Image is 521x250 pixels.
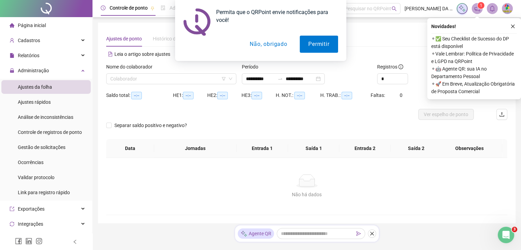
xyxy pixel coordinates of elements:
span: Faltas: [371,92,386,98]
label: Nome do colaborador [106,63,157,71]
span: Análise de inconsistências [18,114,73,120]
button: Não, obrigado [241,36,296,53]
div: Não há dados [114,191,499,198]
th: Jornadas [154,139,237,158]
img: sparkle-icon.fc2bf0ac1784a2077858766a79e2daf3.svg [240,230,247,237]
button: Ver espelho de ponto [418,109,474,120]
span: Ajustes rápidos [18,99,51,105]
span: upload [499,112,505,117]
span: Exportações [18,206,45,212]
label: Período [242,63,263,71]
span: Separar saldo positivo e negativo? [112,122,190,129]
span: Ajustes da folha [18,84,52,90]
span: filter [222,77,226,81]
span: left [73,239,77,244]
th: Saída 1 [288,139,339,158]
span: ⚬ 🤖 Agente QR: sua IA no Departamento Pessoal [431,65,517,80]
span: ⚬ 🚀 Em Breve, Atualização Obrigatória de Proposta Comercial [431,80,517,95]
div: Permita que o QRPoint envie notificações para você! [211,8,338,24]
span: swap-right [277,76,283,82]
th: Data [106,139,154,158]
span: linkedin [25,238,32,245]
div: HE 2: [207,91,241,99]
th: Saída 2 [390,139,442,158]
div: H. NOT.: [276,91,320,99]
span: lock [10,68,14,73]
span: Validar protocolo [18,175,54,180]
div: HE 1: [173,91,207,99]
span: --:-- [183,92,194,99]
th: Entrada 2 [339,139,391,158]
span: --:-- [251,92,262,99]
span: sync [10,222,14,226]
div: Saldo total: [106,91,173,99]
img: notification icon [183,8,211,36]
span: send [356,231,361,236]
span: --:-- [294,92,305,99]
span: close [370,231,374,236]
th: Entrada 1 [237,139,288,158]
span: export [10,207,14,211]
span: Link para registro rápido [18,190,70,195]
span: 3 [512,227,517,232]
span: --:-- [131,92,142,99]
span: Gestão de solicitações [18,145,65,150]
button: Permitir [300,36,338,53]
span: Controle de registros de ponto [18,129,82,135]
th: Observações [437,139,503,158]
span: instagram [36,238,42,245]
div: Agente QR [238,228,274,239]
span: info-circle [398,64,403,69]
span: down [228,77,233,81]
div: H. TRAB.: [320,91,370,99]
div: HE 3: [241,91,276,99]
span: Administração [18,68,49,73]
span: Observações [443,145,497,152]
span: Registros [377,63,403,71]
span: to [277,76,283,82]
span: Integrações [18,221,43,227]
span: --:-- [217,92,228,99]
span: --:-- [342,92,352,99]
span: Ocorrências [18,160,44,165]
span: 0 [400,92,402,98]
span: facebook [15,238,22,245]
iframe: Intercom live chat [498,227,514,243]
